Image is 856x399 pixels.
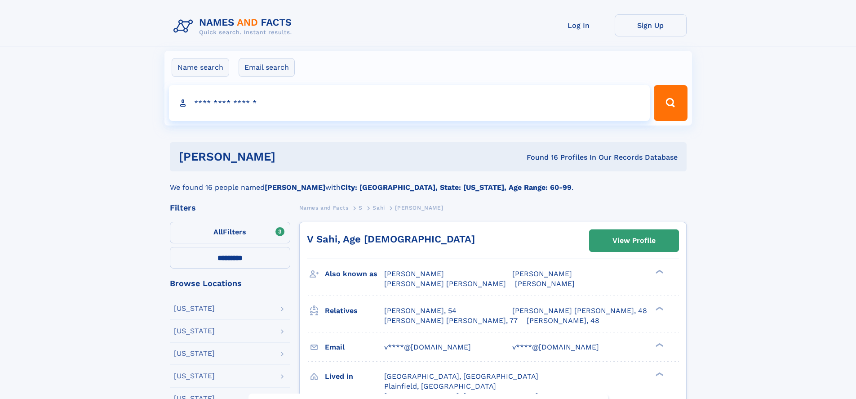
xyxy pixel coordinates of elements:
[653,342,664,348] div: ❯
[654,85,687,121] button: Search Button
[170,204,290,212] div: Filters
[307,233,475,245] a: V Sahi, Age [DEMOGRAPHIC_DATA]
[174,327,215,335] div: [US_STATE]
[612,230,656,251] div: View Profile
[515,279,575,288] span: [PERSON_NAME]
[512,269,572,278] span: [PERSON_NAME]
[395,205,443,211] span: [PERSON_NAME]
[384,279,506,288] span: [PERSON_NAME] [PERSON_NAME]
[653,305,664,311] div: ❯
[359,205,363,211] span: S
[170,14,299,39] img: Logo Names and Facts
[169,85,650,121] input: search input
[527,316,599,326] a: [PERSON_NAME], 48
[384,382,496,390] span: Plainfield, [GEOGRAPHIC_DATA]
[373,202,385,213] a: Sahi
[170,171,687,193] div: We found 16 people named with .
[401,152,678,162] div: Found 16 Profiles In Our Records Database
[590,230,679,251] a: View Profile
[373,205,385,211] span: Sahi
[299,202,349,213] a: Names and Facts
[174,350,215,357] div: [US_STATE]
[170,279,290,287] div: Browse Locations
[359,202,363,213] a: S
[213,228,223,236] span: All
[239,58,295,77] label: Email search
[615,14,687,36] a: Sign Up
[325,369,384,384] h3: Lived in
[341,183,572,192] b: City: [GEOGRAPHIC_DATA], State: [US_STATE], Age Range: 60-99
[384,372,538,381] span: [GEOGRAPHIC_DATA], [GEOGRAPHIC_DATA]
[265,183,325,192] b: [PERSON_NAME]
[325,303,384,318] h3: Relatives
[174,305,215,312] div: [US_STATE]
[512,306,647,316] a: [PERSON_NAME] [PERSON_NAME], 48
[179,151,401,162] h1: [PERSON_NAME]
[325,340,384,355] h3: Email
[325,266,384,282] h3: Also known as
[172,58,229,77] label: Name search
[170,222,290,243] label: Filters
[384,316,518,326] a: [PERSON_NAME] [PERSON_NAME], 77
[384,269,444,278] span: [PERSON_NAME]
[384,306,457,316] a: [PERSON_NAME], 54
[653,371,664,377] div: ❯
[653,269,664,275] div: ❯
[174,372,215,380] div: [US_STATE]
[543,14,615,36] a: Log In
